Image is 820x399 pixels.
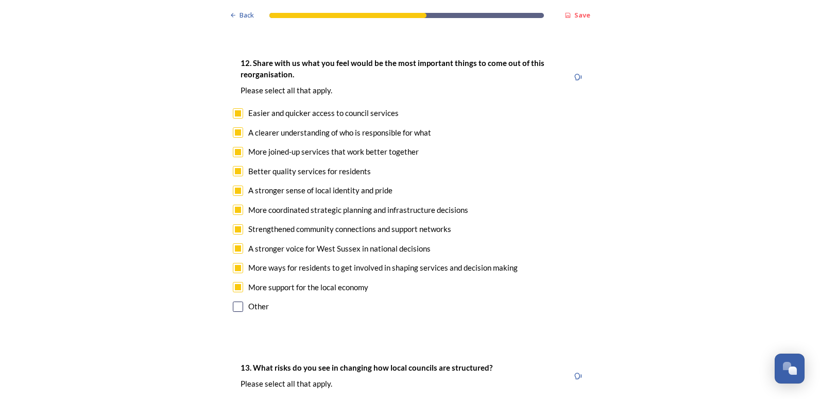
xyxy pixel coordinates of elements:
[240,10,254,20] span: Back
[248,262,518,274] div: More ways for residents to get involved in shaping services and decision making
[574,10,590,20] strong: Save
[248,146,419,158] div: More joined-up services that work better together
[248,223,451,235] div: Strengthened community connections and support networks
[248,281,368,293] div: More support for the local economy
[241,58,546,78] strong: 12. Share with us what you feel would be the most important things to come out of this reorganisa...
[248,185,392,196] div: A stronger sense of local identity and pride
[248,204,468,216] div: More coordinated strategic planning and infrastructure decisions
[248,165,371,177] div: Better quality services for residents
[248,107,399,119] div: Easier and quicker access to council services
[248,127,431,139] div: A clearer understanding of who is responsible for what
[248,243,431,255] div: A stronger voice for West Sussex in national decisions
[241,378,492,389] p: Please select all that apply.
[775,354,805,384] button: Open Chat
[241,85,561,96] p: Please select all that apply.
[241,363,492,372] strong: 13. What risks do you see in changing how local councils are structured?
[248,301,269,312] div: Other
